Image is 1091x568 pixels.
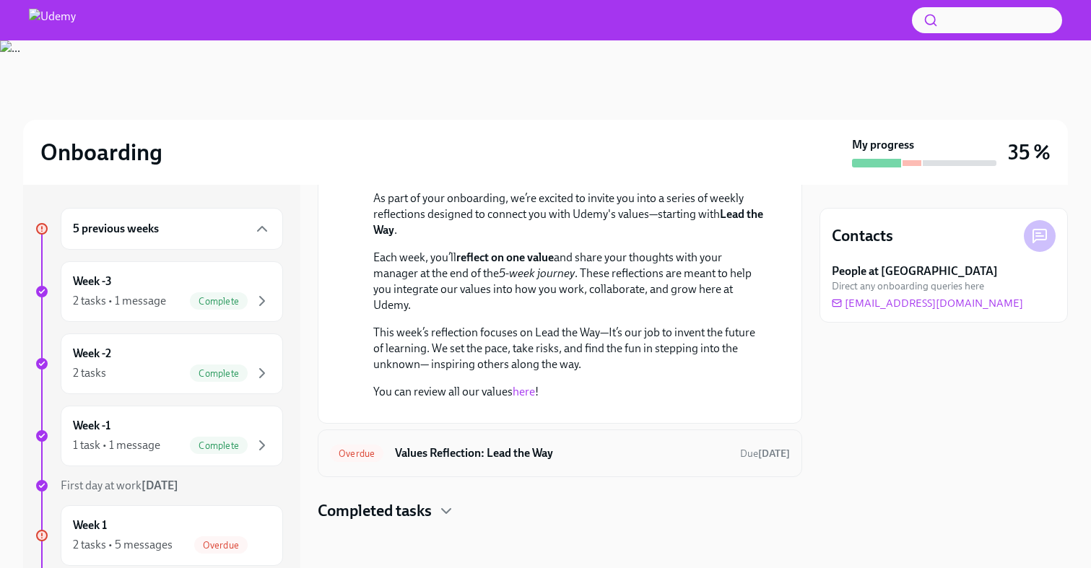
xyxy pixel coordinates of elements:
[318,500,432,522] h4: Completed tasks
[73,365,106,381] div: 2 tasks
[35,261,283,322] a: Week -32 tasks • 1 messageComplete
[456,250,554,264] strong: reflect on one value
[758,447,790,460] strong: [DATE]
[61,479,178,492] span: First day at work
[194,540,248,551] span: Overdue
[373,325,767,372] p: This week’s reflection focuses on Lead the Way—It’s our job to invent the future of learning. We ...
[373,191,767,238] p: As part of your onboarding, we’re excited to invite you into a series of weekly reflections desig...
[40,138,162,167] h2: Onboarding
[190,440,248,451] span: Complete
[29,9,76,32] img: Udemy
[499,266,575,280] em: 5-week journey
[832,296,1023,310] a: [EMAIL_ADDRESS][DOMAIN_NAME]
[832,263,998,279] strong: People at [GEOGRAPHIC_DATA]
[35,478,283,494] a: First day at work[DATE]
[73,517,107,533] h6: Week 1
[35,333,283,394] a: Week -22 tasksComplete
[832,225,893,247] h4: Contacts
[852,137,914,153] strong: My progress
[318,500,802,522] div: Completed tasks
[190,368,248,379] span: Complete
[73,437,160,453] div: 1 task • 1 message
[35,505,283,566] a: Week 12 tasks • 5 messagesOverdue
[832,279,984,293] span: Direct any onboarding queries here
[330,442,790,465] a: OverdueValues Reflection: Lead the WayDue[DATE]
[73,537,173,553] div: 2 tasks • 5 messages
[142,479,178,492] strong: [DATE]
[73,418,110,434] h6: Week -1
[1008,139,1051,165] h3: 35 %
[740,447,790,460] span: Due
[61,208,283,250] div: 5 previous weeks
[395,445,729,461] h6: Values Reflection: Lead the Way
[73,221,159,237] h6: 5 previous weeks
[740,447,790,460] span: August 18th, 2025 18:00
[35,406,283,466] a: Week -11 task • 1 messageComplete
[73,293,166,309] div: 2 tasks • 1 message
[330,448,383,459] span: Overdue
[373,384,767,400] p: You can review all our values !
[373,250,767,313] p: Each week, you’ll and share your thoughts with your manager at the end of the . These reflections...
[73,346,111,362] h6: Week -2
[190,296,248,307] span: Complete
[73,274,112,289] h6: Week -3
[513,385,535,398] a: here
